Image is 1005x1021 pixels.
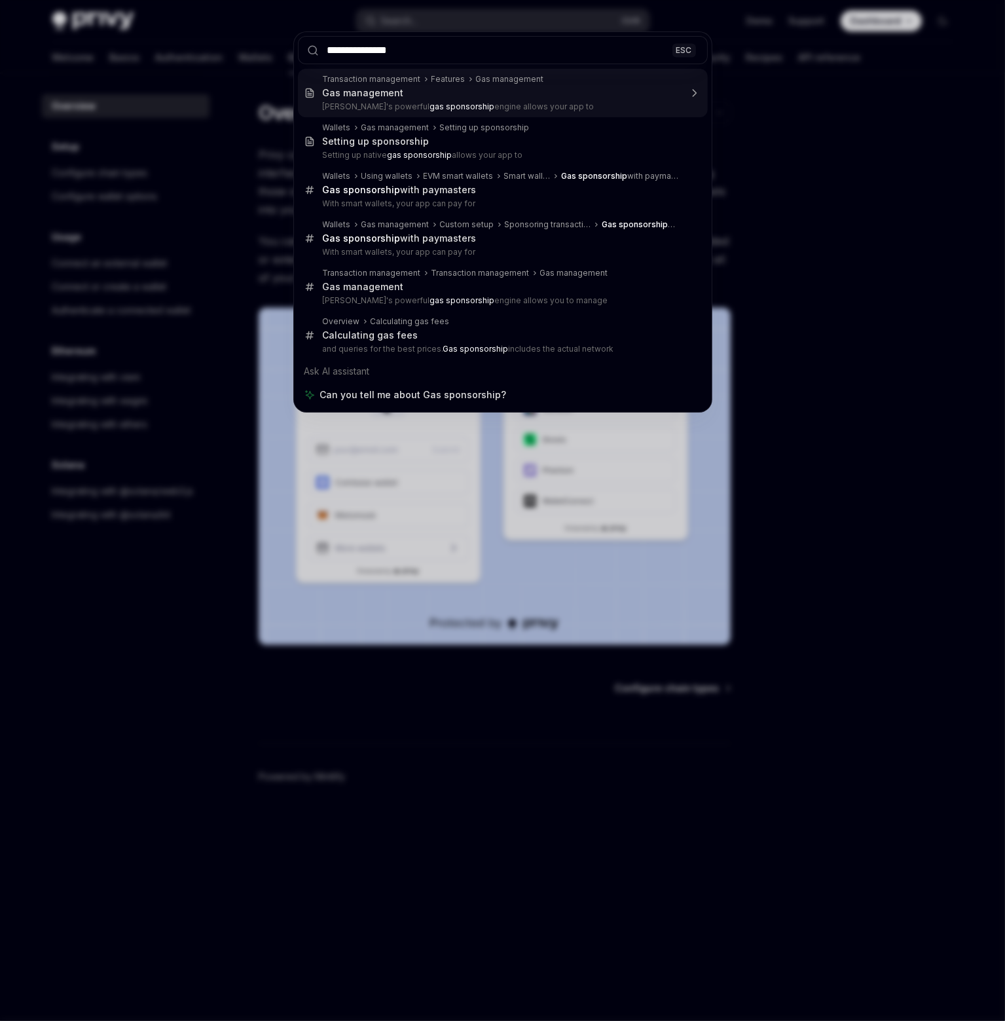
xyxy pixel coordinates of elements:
[430,295,495,305] b: gas sponsorship
[323,268,421,278] div: Transaction management
[323,184,477,196] div: with paymasters
[323,232,477,244] div: with paymasters
[440,122,530,133] div: Setting up sponsorship
[424,171,494,181] div: EVM smart wallets
[323,150,680,160] p: Setting up native allows your app to
[431,74,466,84] div: Features
[323,247,680,257] p: With smart wallets, your app can pay for
[540,268,608,278] div: Gas management
[561,171,680,181] div: with paymasters
[323,219,351,230] div: Wallets
[476,74,544,84] div: Gas management
[361,122,429,133] div: Gas management
[602,219,680,230] div: with paymasters
[371,316,450,327] div: Calculating gas fees
[323,122,351,133] div: Wallets
[361,219,429,230] div: Gas management
[323,102,680,112] p: [PERSON_NAME]'s powerful engine allows your app to
[323,344,680,354] p: and queries for the best prices. includes the actual network
[431,268,530,278] div: Transaction management
[505,219,592,230] div: Sponsoring transactions on Ethereum
[443,344,509,354] b: Gas sponsorship
[323,316,360,327] div: Overview
[504,171,551,181] div: Smart wallets
[323,295,680,306] p: [PERSON_NAME]'s powerful engine allows you to manage
[672,43,696,57] div: ESC
[602,219,675,229] b: Gas sponsorship
[323,281,404,293] div: Gas management
[323,74,421,84] div: Transaction management
[323,171,351,181] div: Wallets
[361,171,413,181] div: Using wallets
[323,198,680,209] p: With smart wallets, your app can pay for
[561,171,627,181] b: Gas sponsorship
[298,360,708,383] div: Ask AI assistant
[323,136,429,147] div: Setting up sponsorship
[430,102,495,111] b: gas sponsorship
[323,184,401,195] b: Gas sponsorship
[320,388,507,401] span: Can you tell me about Gas sponsorship?
[440,219,494,230] div: Custom setup
[388,150,452,160] b: gas sponsorship
[323,329,418,341] div: Calculating gas fees
[323,87,404,99] div: Gas management
[323,232,401,244] b: Gas sponsorship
